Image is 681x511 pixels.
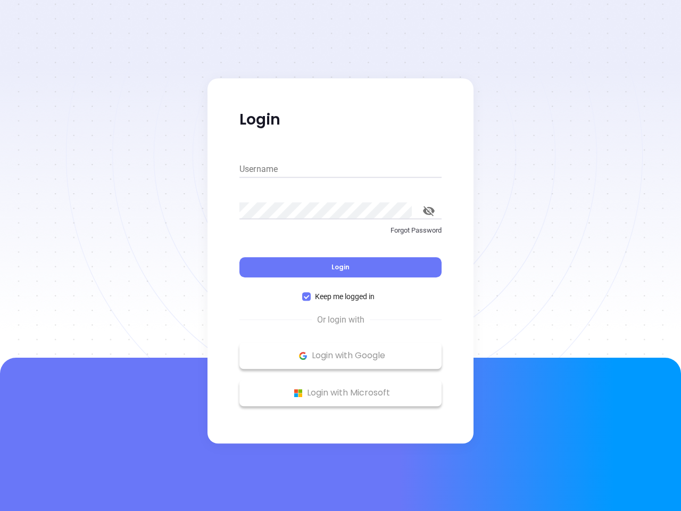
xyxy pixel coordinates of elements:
p: Forgot Password [239,225,442,236]
p: Login with Microsoft [245,385,436,401]
button: toggle password visibility [416,198,442,224]
p: Login with Google [245,348,436,364]
button: Login [239,257,442,277]
a: Forgot Password [239,225,442,244]
button: Google Logo Login with Google [239,342,442,369]
span: Login [331,262,350,271]
span: Or login with [312,314,370,326]
img: Microsoft Logo [292,386,305,400]
p: Login [239,110,442,129]
img: Google Logo [296,349,310,362]
button: Microsoft Logo Login with Microsoft [239,380,442,406]
span: Keep me logged in [311,291,379,302]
